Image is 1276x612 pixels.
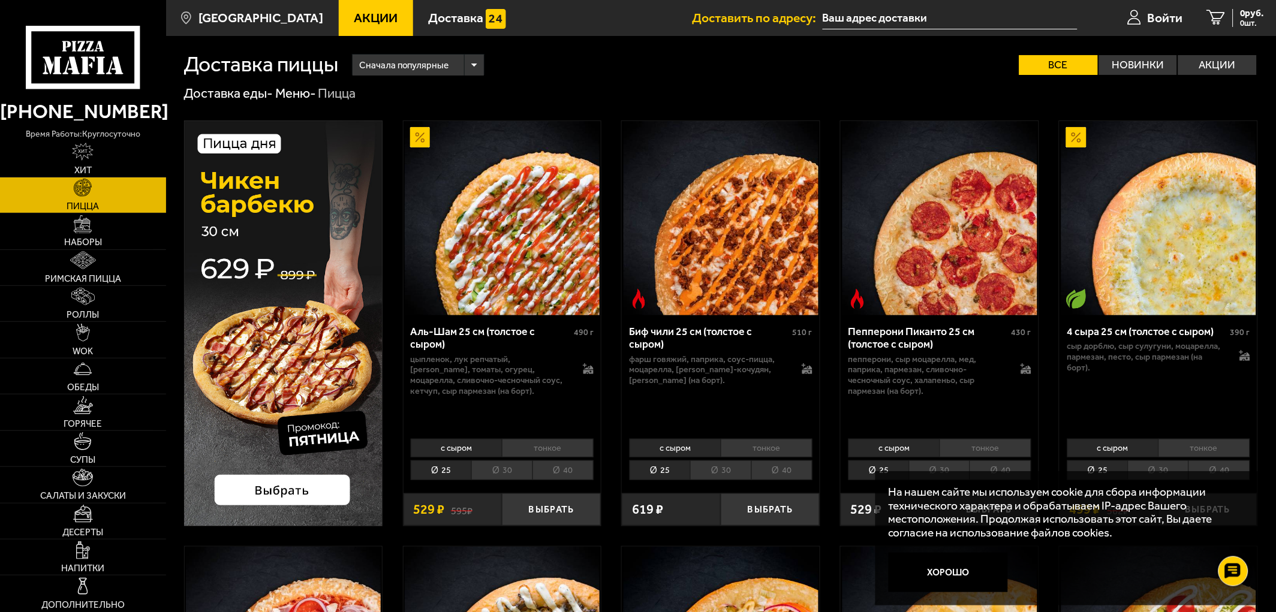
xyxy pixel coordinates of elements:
h1: Доставка пиццы [184,54,339,75]
img: Биф чили 25 см (толстое с сыром) [624,121,818,316]
label: Все [1019,55,1098,76]
li: 40 [970,460,1031,480]
li: с сыром [630,439,721,457]
div: Аль-Шам 25 см (толстое с сыром) [411,325,571,351]
p: На нашем сайте мы используем cookie для сбора информации технического характера и обрабатываем IP... [889,485,1238,540]
button: Выбрать [502,493,601,526]
div: Пепперони Пиканто 25 см (толстое с сыром) [848,325,1009,351]
img: Аль-Шам 25 см (толстое с сыром) [405,121,600,316]
span: 529 ₽ [851,503,882,516]
li: с сыром [411,439,502,457]
li: 25 [411,460,471,480]
span: [GEOGRAPHIC_DATA] [198,11,323,24]
span: 529 ₽ [413,503,444,516]
li: 40 [751,460,812,480]
span: 619 ₽ [632,503,663,516]
button: Хорошо [889,553,1009,593]
a: Меню- [275,85,316,101]
span: Наборы [64,238,102,247]
span: Доставить по адресу: [693,11,823,24]
li: 30 [471,460,532,480]
div: Биф чили 25 см (толстое с сыром) [630,325,790,351]
li: 25 [630,460,690,480]
span: WOK [73,347,93,356]
p: фарш говяжий, паприка, соус-пицца, моцарелла, [PERSON_NAME]-кочудян, [PERSON_NAME] (на борт). [630,354,789,386]
span: 490 г [574,327,594,337]
li: тонкое [502,439,594,457]
img: Пепперони Пиканто 25 см (толстое с сыром) [842,121,1037,316]
li: 40 [532,460,594,480]
button: Выбрать [721,493,820,526]
span: Дополнительно [41,601,125,610]
input: Ваш адрес доставки [823,7,1078,29]
li: 30 [1128,460,1188,480]
li: с сыром [1067,439,1158,457]
img: Вегетарианское блюдо [1066,289,1086,309]
p: сыр дорблю, сыр сулугуни, моцарелла, пармезан, песто, сыр пармезан (на борт). [1067,341,1226,373]
span: Напитки [61,564,104,573]
img: Острое блюдо [847,289,867,309]
li: 25 [848,460,909,480]
span: Горячее [64,420,102,429]
li: с сыром [848,439,940,457]
span: Войти [1148,11,1183,24]
a: Острое блюдоПепперони Пиканто 25 см (толстое с сыром) [841,121,1039,316]
a: АкционныйАль-Шам 25 см (толстое с сыром) [404,121,601,316]
img: Акционный [1066,127,1086,147]
span: Римская пицца [45,275,121,284]
span: Хит [74,166,92,175]
div: 4 сыра 25 см (толстое с сыром) [1067,325,1227,338]
span: Салаты и закуски [40,492,126,501]
img: 4 сыра 25 см (толстое с сыром) [1061,121,1256,316]
span: 430 г [1012,327,1031,337]
li: 25 [1067,460,1128,480]
li: тонкое [940,439,1031,457]
a: Доставка еды- [184,85,273,101]
li: тонкое [1158,439,1250,457]
span: Акции [354,11,398,24]
img: Акционный [410,127,430,147]
img: 15daf4d41897b9f0e9f617042186c801.svg [486,9,505,29]
li: 30 [909,460,970,480]
span: Роллы [67,310,99,319]
li: тонкое [721,439,812,457]
div: Пицца [318,85,356,102]
span: 0 шт. [1241,19,1264,27]
span: Пицца [67,202,99,211]
span: 510 г [793,327,812,337]
li: 40 [1188,460,1250,480]
span: Супы [70,456,95,465]
span: Обеды [67,383,99,392]
label: Акции [1178,55,1257,76]
img: Острое блюдо [629,289,649,309]
span: Десерты [62,528,103,537]
a: Острое блюдоБиф чили 25 см (толстое с сыром) [622,121,820,316]
label: Новинки [1099,55,1178,76]
span: 0 руб. [1241,9,1264,19]
p: пепперони, сыр Моцарелла, мед, паприка, пармезан, сливочно-чесночный соус, халапеньо, сыр пармеза... [848,354,1007,397]
a: АкционныйВегетарианское блюдо4 сыра 25 см (толстое с сыром) [1060,121,1257,316]
span: Сначала популярные [359,53,449,78]
span: 390 г [1230,327,1250,337]
s: 595 ₽ [451,503,473,516]
p: цыпленок, лук репчатый, [PERSON_NAME], томаты, огурец, моцарелла, сливочно-чесночный соус, кетчуп... [411,354,570,397]
li: 30 [690,460,751,480]
span: Доставка [428,11,483,24]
